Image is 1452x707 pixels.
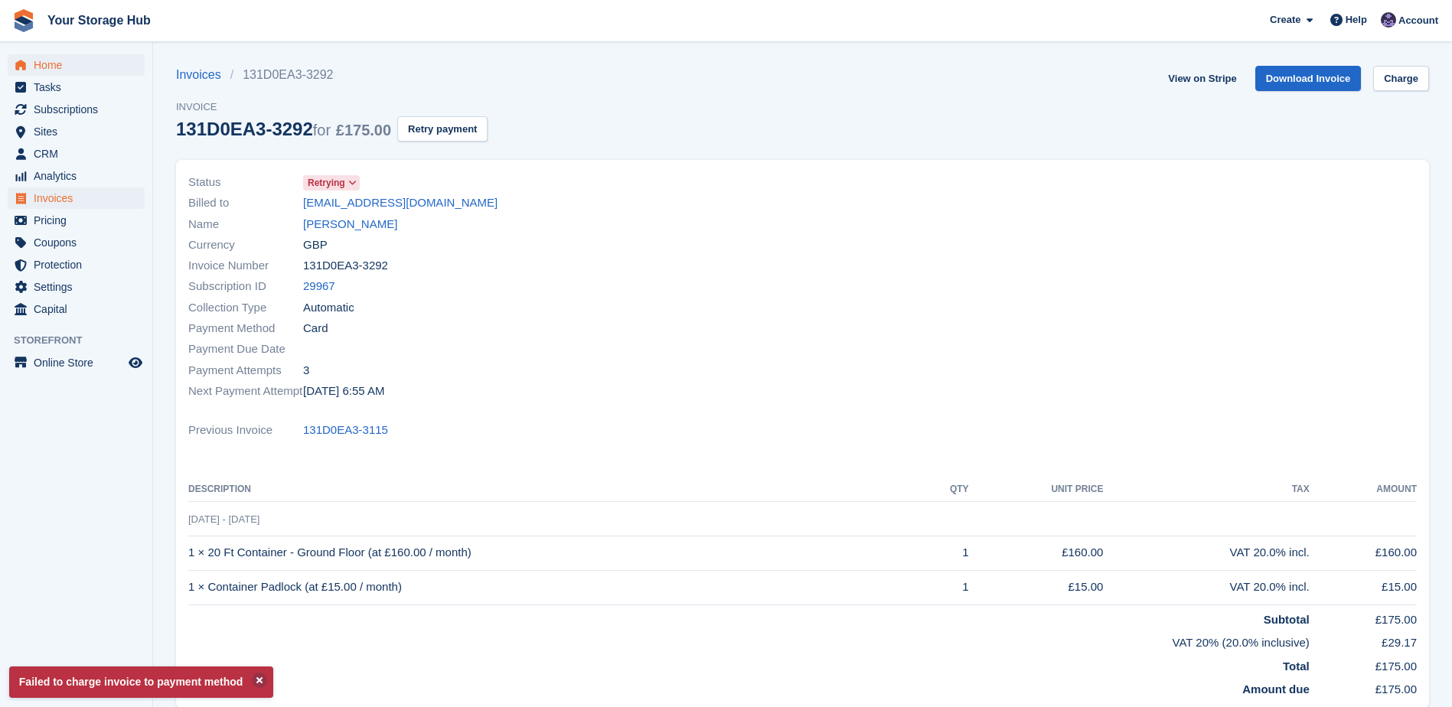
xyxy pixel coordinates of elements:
[34,121,126,142] span: Sites
[303,236,328,254] span: GBP
[969,570,1104,604] td: £15.00
[1103,544,1309,562] div: VAT 20.0% incl.
[188,236,303,254] span: Currency
[8,298,145,320] a: menu
[1103,477,1309,502] th: Tax
[14,333,152,348] span: Storefront
[1381,12,1396,28] img: Liam Beddard
[34,276,126,298] span: Settings
[34,143,126,165] span: CRM
[188,383,303,400] span: Next Payment Attempt
[188,299,303,317] span: Collection Type
[1162,66,1242,91] a: View on Stripe
[1255,66,1362,91] a: Download Invoice
[1270,12,1300,28] span: Create
[1242,683,1310,696] strong: Amount due
[188,216,303,233] span: Name
[8,121,145,142] a: menu
[34,187,126,209] span: Invoices
[8,99,145,120] a: menu
[188,340,303,358] span: Payment Due Date
[303,194,498,212] a: [EMAIL_ADDRESS][DOMAIN_NAME]
[308,176,345,190] span: Retrying
[1283,660,1310,673] strong: Total
[1373,66,1429,91] a: Charge
[969,536,1104,570] td: £160.00
[188,194,303,212] span: Billed to
[920,477,969,502] th: QTY
[303,278,335,295] a: 29967
[8,254,145,275] a: menu
[397,116,488,142] button: Retry payment
[188,536,920,570] td: 1 × 20 Ft Container - Ground Floor (at £160.00 / month)
[8,77,145,98] a: menu
[188,628,1310,652] td: VAT 20% (20.0% inclusive)
[188,477,920,502] th: Description
[9,666,273,698] p: Failed to charge invoice to payment method
[188,257,303,275] span: Invoice Number
[920,570,969,604] td: 1
[188,174,303,191] span: Status
[303,362,309,380] span: 3
[1264,613,1310,626] strong: Subtotal
[1310,477,1417,502] th: Amount
[1310,652,1417,676] td: £175.00
[8,276,145,298] a: menu
[969,477,1104,502] th: Unit Price
[34,232,126,253] span: Coupons
[41,8,157,33] a: Your Storage Hub
[336,122,391,138] span: £175.00
[176,99,488,115] span: Invoice
[34,254,126,275] span: Protection
[34,77,126,98] span: Tasks
[34,165,126,187] span: Analytics
[1346,12,1367,28] span: Help
[34,54,126,76] span: Home
[12,9,35,32] img: stora-icon-8386f47178a22dfd0bd8f6a31ec36ba5ce8667c1dd55bd0f319d3a0aa187defe.svg
[188,422,303,439] span: Previous Invoice
[8,165,145,187] a: menu
[188,278,303,295] span: Subscription ID
[1398,13,1438,28] span: Account
[34,99,126,120] span: Subscriptions
[188,513,259,525] span: [DATE] - [DATE]
[8,352,145,373] a: menu
[8,143,145,165] a: menu
[1310,570,1417,604] td: £15.00
[176,66,230,84] a: Invoices
[1310,675,1417,699] td: £175.00
[8,54,145,76] a: menu
[1310,628,1417,652] td: £29.17
[1310,604,1417,628] td: £175.00
[126,353,145,372] a: Preview store
[303,216,397,233] a: [PERSON_NAME]
[1310,536,1417,570] td: £160.00
[8,232,145,253] a: menu
[34,298,126,320] span: Capital
[1103,578,1309,596] div: VAT 20.0% incl.
[188,570,920,604] td: 1 × Container Padlock (at £15.00 / month)
[188,320,303,337] span: Payment Method
[303,383,384,400] time: 2025-08-23 05:55:14 UTC
[176,66,488,84] nav: breadcrumbs
[188,362,303,380] span: Payment Attempts
[34,210,126,231] span: Pricing
[303,174,360,191] a: Retrying
[303,422,388,439] a: 131D0EA3-3115
[176,119,391,139] div: 131D0EA3-3292
[303,299,354,317] span: Automatic
[8,187,145,209] a: menu
[303,257,388,275] span: 131D0EA3-3292
[303,320,328,337] span: Card
[8,210,145,231] a: menu
[920,536,969,570] td: 1
[34,352,126,373] span: Online Store
[313,122,331,138] span: for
